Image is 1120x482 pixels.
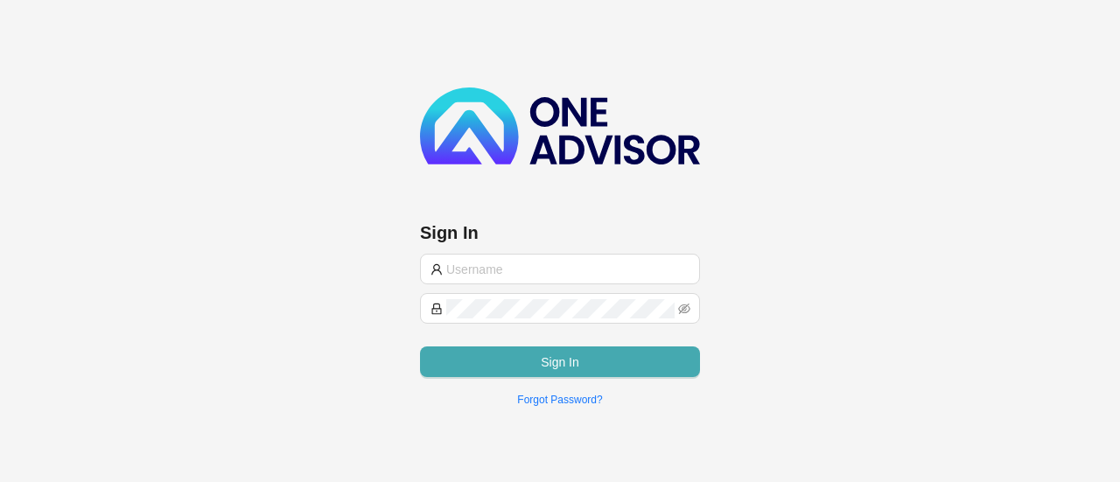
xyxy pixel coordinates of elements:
[517,394,602,406] a: Forgot Password?
[420,87,700,164] img: b89e593ecd872904241dc73b71df2e41-logo-dark.svg
[541,353,579,372] span: Sign In
[420,346,700,377] button: Sign In
[430,303,443,315] span: lock
[420,220,700,245] h3: Sign In
[678,303,690,315] span: eye-invisible
[446,260,689,279] input: Username
[430,263,443,276] span: user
